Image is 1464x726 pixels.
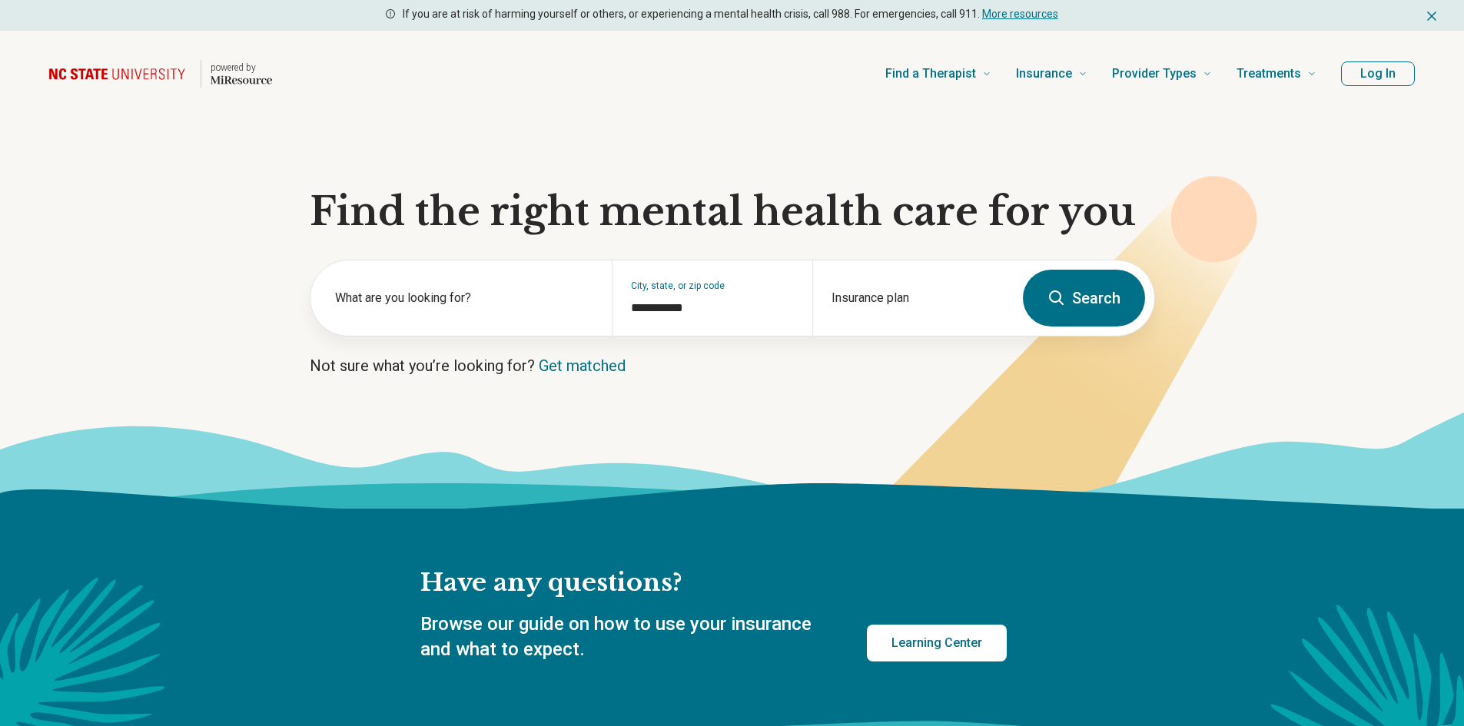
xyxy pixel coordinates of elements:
a: Insurance [1016,43,1087,104]
a: More resources [982,8,1058,20]
button: Search [1023,270,1145,327]
p: Not sure what you’re looking for? [310,355,1155,376]
h2: Have any questions? [420,567,1007,599]
a: Treatments [1237,43,1316,104]
label: What are you looking for? [335,289,593,307]
span: Provider Types [1112,63,1197,85]
p: powered by [211,61,272,74]
a: Find a Therapist [885,43,991,104]
button: Log In [1341,61,1415,86]
span: Treatments [1237,63,1301,85]
a: Provider Types [1112,43,1212,104]
p: Browse our guide on how to use your insurance and what to expect. [420,612,830,663]
span: Insurance [1016,63,1072,85]
p: If you are at risk of harming yourself or others, or experiencing a mental health crisis, call 98... [403,6,1058,22]
button: Dismiss [1424,6,1439,25]
span: Find a Therapist [885,63,976,85]
h1: Find the right mental health care for you [310,189,1155,235]
a: Home page [49,49,272,98]
a: Get matched [539,356,626,375]
a: Learning Center [867,625,1007,661]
